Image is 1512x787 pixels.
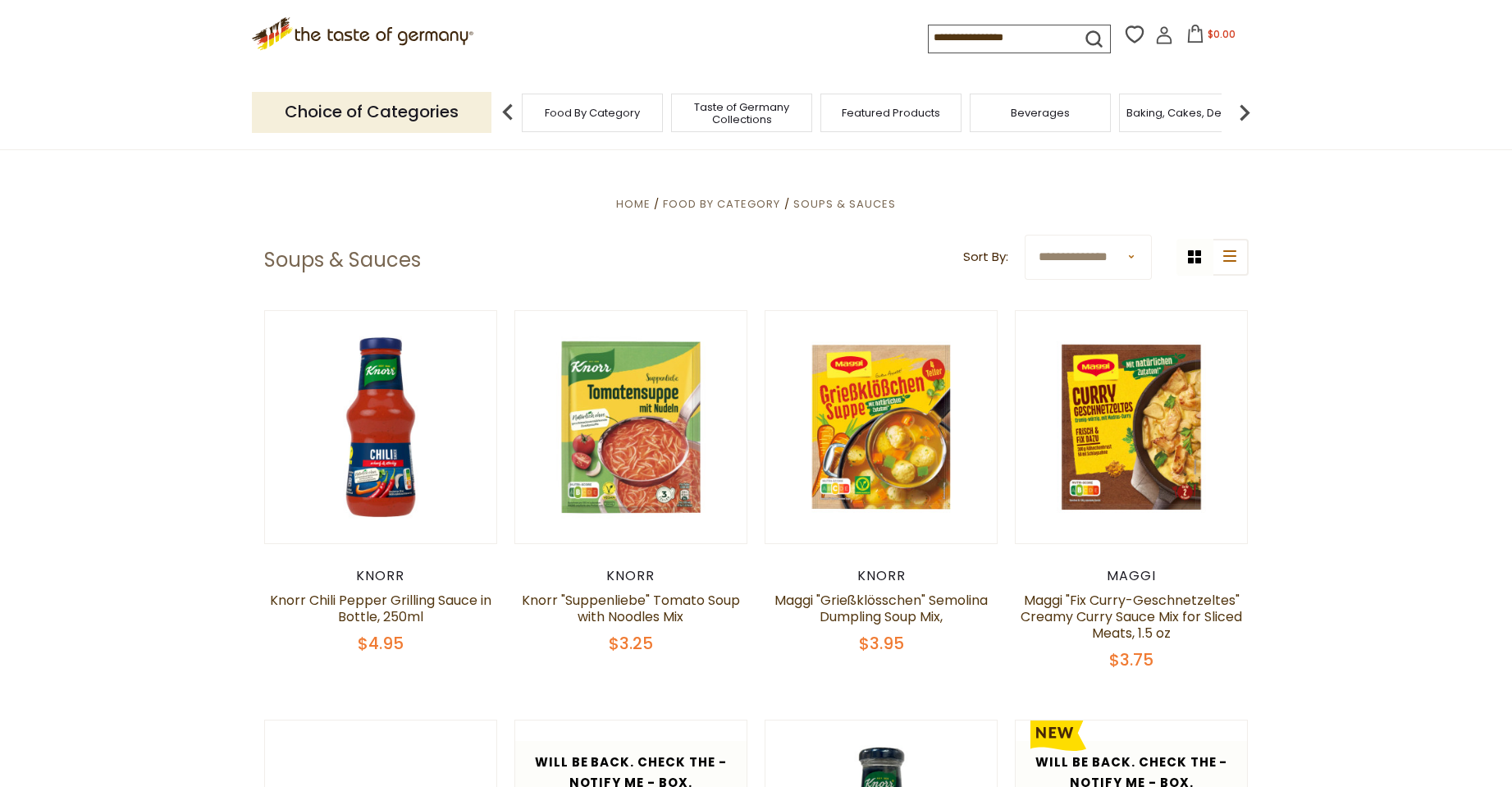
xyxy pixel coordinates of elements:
img: next arrow [1228,96,1261,129]
button: $0.00 [1176,25,1246,49]
span: $3.25 [609,632,653,655]
img: previous arrow [491,96,524,129]
a: Knorr Chili Pepper Grilling Sauce in Bottle, 250ml [270,591,491,626]
span: $3.95 [859,632,904,655]
span: $0.00 [1208,27,1236,41]
span: $3.75 [1109,648,1153,671]
a: Maggi "Fix Curry-Geschnetzeltes" Creamy Curry Sauce Mix for Sliced Meats, 1.5 oz [1021,591,1242,643]
img: Knorr Chili Sauce in Bottle [265,311,497,543]
img: Maggi Curry-Geschnetzeltes [1016,311,1248,543]
div: Knorr [765,568,998,584]
a: Food By Category [663,196,780,212]
label: Sort By: [963,247,1008,268]
a: Food By Category [545,107,640,119]
a: Beverages [1011,107,1070,119]
img: Maggi Semolina Dumpling Soup Mix [765,311,998,543]
div: Knorr [264,568,498,584]
a: Home [616,196,651,212]
a: Knorr "Suppenliebe" Tomato Soup with Noodles Mix [522,591,740,626]
a: Featured Products [842,107,940,119]
a: Baking, Cakes, Desserts [1126,107,1254,119]
a: Maggi "Grießklösschen" Semolina Dumpling Soup Mix, [774,591,988,626]
div: Maggi [1015,568,1249,584]
h1: Soups & Sauces [264,248,421,272]
img: Knorr Tomato Soup with Noodles [515,311,747,543]
a: Soups & Sauces [793,196,896,212]
span: $4.95 [358,632,404,655]
p: Choice of Categories [252,92,491,132]
div: Knorr [514,568,748,584]
a: Taste of Germany Collections [676,101,807,126]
